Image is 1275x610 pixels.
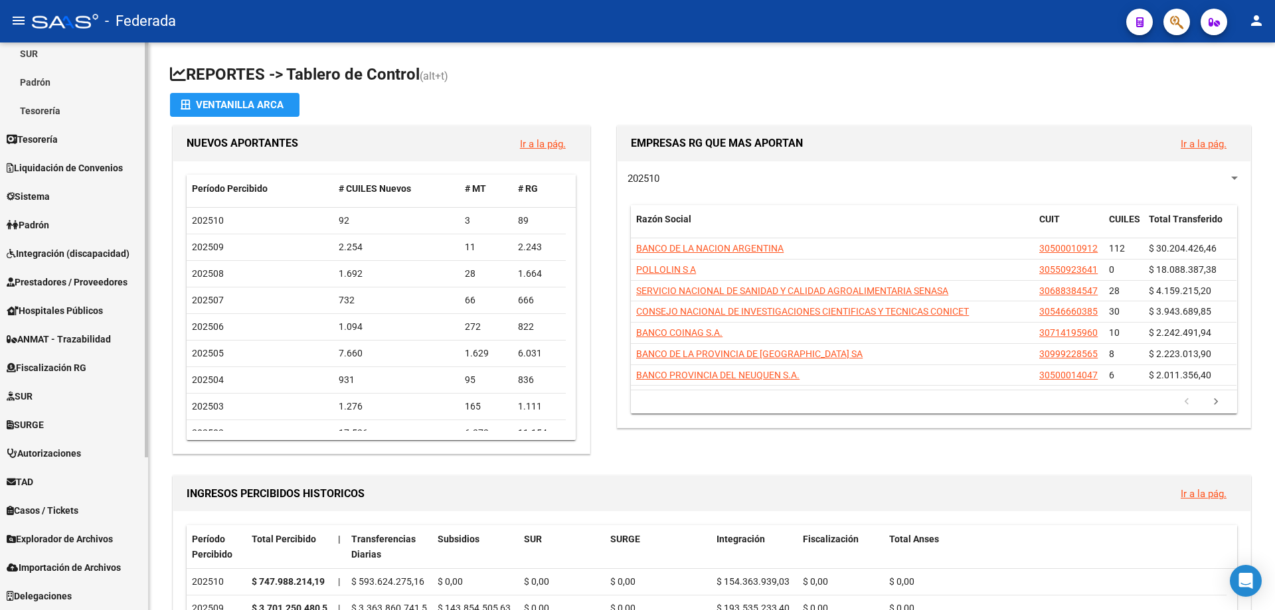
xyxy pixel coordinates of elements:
span: 28 [1109,285,1120,296]
span: 30550923641 [1039,264,1098,275]
span: Hospitales Públicos [7,303,103,318]
span: SURGE [7,418,44,432]
a: go to previous page [1174,395,1199,410]
span: 202507 [192,295,224,305]
datatable-header-cell: Transferencias Diarias [346,525,432,569]
span: $ 0,00 [889,576,914,587]
span: $ 4.159.215,20 [1149,285,1211,296]
span: Explorador de Archivos [7,532,113,546]
span: $ 2.223.013,90 [1149,348,1211,359]
span: BANCO DE LA PROVINCIA DE [GEOGRAPHIC_DATA] SA [636,348,863,359]
mat-icon: menu [11,13,27,29]
div: 11.154 [518,425,560,441]
button: Ir a la pág. [509,131,576,156]
span: Fiscalización [803,534,859,544]
span: Integración (discapacidad) [7,246,129,261]
span: 202504 [192,374,224,385]
datatable-header-cell: SURGE [605,525,711,569]
div: 1.664 [518,266,560,281]
span: (alt+t) [420,70,448,82]
span: TAD [7,475,33,489]
div: 1.111 [518,399,560,414]
button: Ir a la pág. [1170,481,1237,506]
div: 17.526 [339,425,455,441]
span: 202509 [192,242,224,252]
span: 0 [1109,264,1114,275]
span: Subsidios [438,534,479,544]
span: Padrón [7,218,49,232]
div: 836 [518,372,560,388]
div: 1.094 [339,319,455,335]
span: Total Transferido [1149,214,1223,224]
span: - Federada [105,7,176,36]
div: 931 [339,372,455,388]
strong: $ 747.988.214,19 [252,576,325,587]
datatable-header-cell: Total Percibido [246,525,333,569]
span: Importación de Archivos [7,560,121,575]
span: 30 [1109,306,1120,317]
span: Razón Social [636,214,691,224]
div: 95 [465,372,507,388]
div: 666 [518,293,560,308]
span: | [338,534,341,544]
div: 2.254 [339,240,455,255]
span: 30688384547 [1039,285,1098,296]
span: $ 154.363.939,03 [717,576,790,587]
a: Ir a la pág. [1181,138,1227,150]
span: 202510 [628,173,659,185]
span: # MT [465,183,486,194]
span: 202502 [192,427,224,438]
datatable-header-cell: Integración [711,525,798,569]
span: 30999228565 [1039,348,1098,359]
datatable-header-cell: Subsidios [432,525,519,569]
datatable-header-cell: Período Percibido [187,175,333,203]
span: $ 0,00 [524,576,549,587]
div: 92 [339,213,455,228]
span: ANMAT - Trazabilidad [7,332,111,346]
datatable-header-cell: SUR [519,525,605,569]
span: BANCO DE LA NACION ARGENTINA [636,243,784,254]
span: Prestadores / Proveedores [7,275,127,289]
button: Ventanilla ARCA [170,93,299,117]
div: 6.372 [465,425,507,441]
div: 66 [465,293,507,308]
span: 6 [1109,370,1114,380]
span: SUR [524,534,542,544]
mat-icon: person [1248,13,1264,29]
span: 10 [1109,327,1120,338]
div: 732 [339,293,455,308]
span: Casos / Tickets [7,503,78,518]
span: SUR [7,389,33,404]
span: 30714195960 [1039,327,1098,338]
span: 30500014047 [1039,370,1098,380]
datatable-header-cell: Total Anses [884,525,1227,569]
h1: REPORTES -> Tablero de Control [170,64,1254,87]
div: 1.629 [465,346,507,361]
datatable-header-cell: | [333,525,346,569]
div: 7.660 [339,346,455,361]
datatable-header-cell: # RG [513,175,566,203]
span: $ 0,00 [610,576,636,587]
datatable-header-cell: Fiscalización [798,525,884,569]
div: 2.243 [518,240,560,255]
div: 28 [465,266,507,281]
a: go to next page [1203,395,1229,410]
span: 112 [1109,243,1125,254]
div: 11 [465,240,507,255]
span: $ 30.204.426,46 [1149,243,1217,254]
span: Tesorería [7,132,58,147]
span: # CUILES Nuevos [339,183,411,194]
span: POLLOLIN S A [636,264,696,275]
datatable-header-cell: CUILES [1104,205,1144,249]
div: 3 [465,213,507,228]
div: 6.031 [518,346,560,361]
span: Autorizaciones [7,446,81,461]
span: 202505 [192,348,224,358]
div: 272 [465,319,507,335]
div: Ventanilla ARCA [181,93,289,117]
datatable-header-cell: # MT [460,175,513,203]
span: Fiscalización RG [7,360,86,375]
span: INGRESOS PERCIBIDOS HISTORICOS [187,487,365,500]
datatable-header-cell: CUIT [1034,205,1104,249]
span: Liquidación de Convenios [7,161,123,175]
